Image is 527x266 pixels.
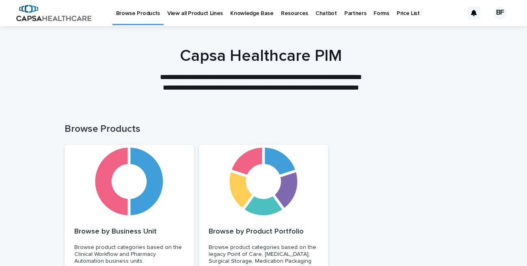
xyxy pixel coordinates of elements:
p: Browse product categories based on the Clinical Workflow and Pharmacy Automation business units. [74,244,184,264]
p: Browse by Business Unit [74,227,184,236]
h1: Browse Products [65,123,462,135]
h1: Capsa Healthcare PIM [62,46,460,66]
div: BF [494,6,507,19]
img: B5p4sRfuTuC72oLToeu7 [16,5,91,21]
p: Browse by Product Portfolio [209,227,319,236]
